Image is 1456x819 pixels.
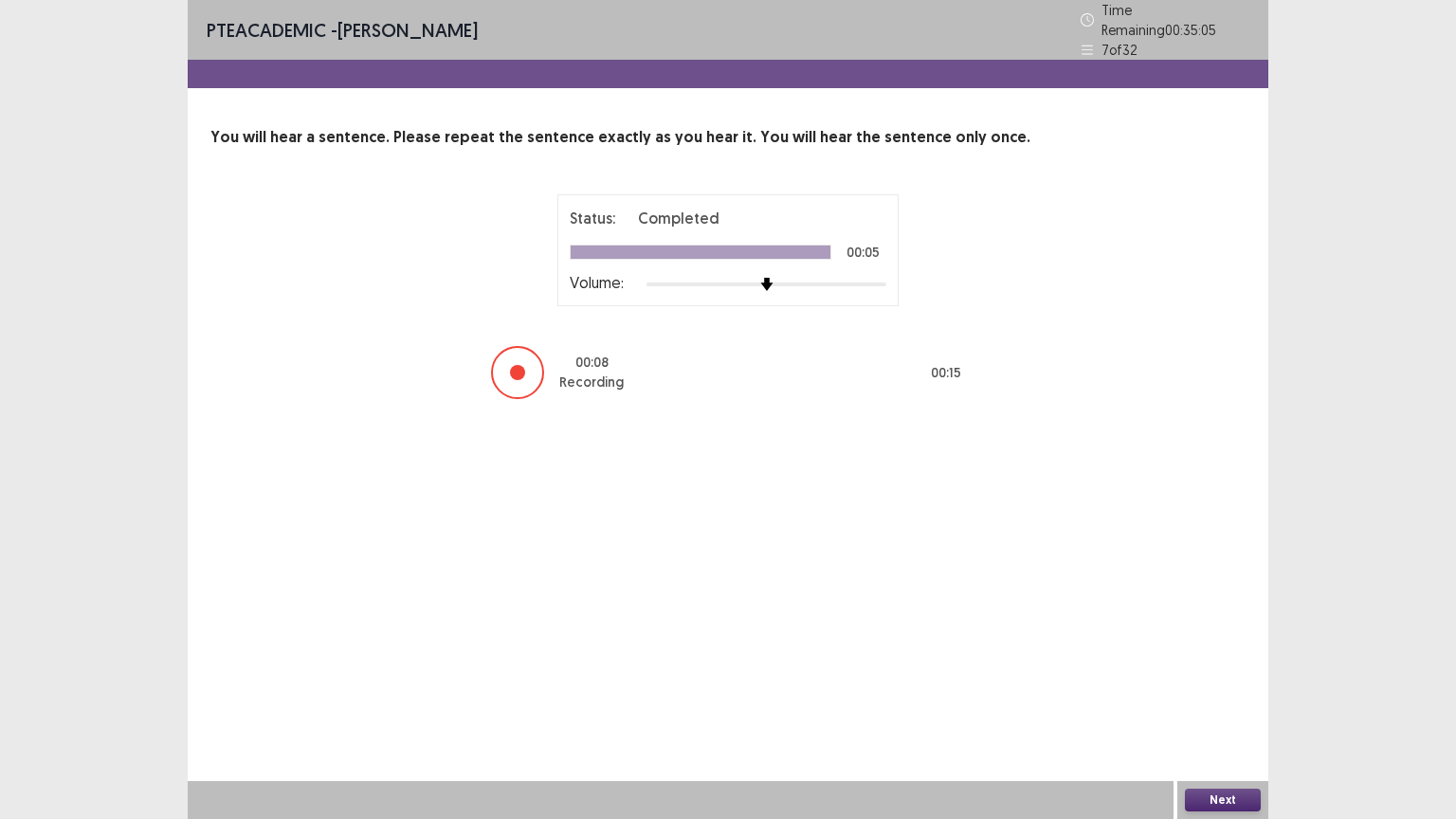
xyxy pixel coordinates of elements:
[638,207,719,229] p: Completed
[1101,40,1137,60] p: 7 of 32
[559,373,624,392] p: Recording
[570,271,624,294] p: Volume:
[846,246,880,259] p: 00:05
[207,18,326,42] span: PTE academic
[760,278,773,291] img: arrow-thumb
[207,16,478,45] p: - [PERSON_NAME]
[210,126,1246,149] p: You will hear a sentence. Please repeat the sentence exactly as you hear it. You will hear the se...
[575,353,609,373] p: 00 : 08
[1185,789,1261,811] button: Next
[931,363,961,383] p: 00 : 15
[570,207,615,229] p: Status:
